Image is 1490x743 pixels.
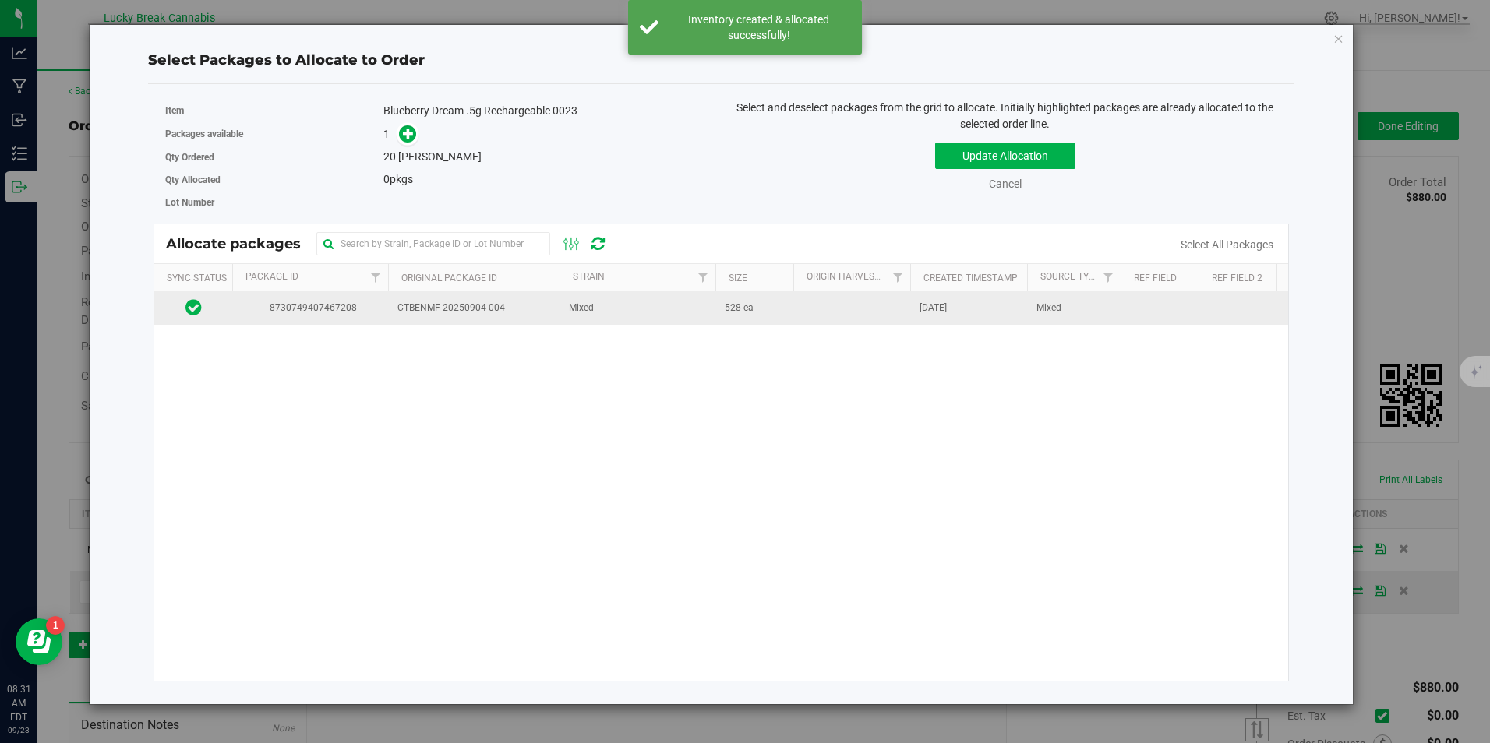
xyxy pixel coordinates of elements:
span: 8730749407467208 [242,301,379,315]
input: Search by Strain, Package ID or Lot Number [316,232,550,255]
a: Select All Packages [1181,238,1273,251]
a: Source Type [1040,271,1100,282]
button: Update Allocation [935,143,1075,169]
span: - [383,195,387,208]
a: Ref Field [1134,273,1177,283]
a: Origin Harvests [807,271,885,282]
iframe: Resource center [16,618,62,665]
label: Qty Allocated [165,173,383,187]
a: Filter [1095,264,1121,291]
label: Packages available [165,127,383,141]
span: [PERSON_NAME] [398,150,482,163]
label: Item [165,104,383,118]
span: Mixed [1036,301,1061,315]
a: Sync Status [167,273,227,283]
a: Filter [690,264,715,291]
span: 20 [383,150,396,163]
iframe: Resource center unread badge [46,616,65,635]
a: Filter [362,264,388,291]
span: 0 [383,173,390,185]
label: Qty Ordered [165,150,383,164]
div: Blueberry Dream .5g Rechargeable 0023 [383,103,710,119]
span: 528 ea [725,301,754,315]
span: 1 [383,128,390,140]
span: Select and deselect packages from the grid to allocate. Initially highlighted packages are alread... [736,101,1273,130]
span: CTBENMF-20250904-004 [397,301,550,315]
a: Filter [884,264,910,291]
span: Allocate packages [166,235,316,252]
a: Cancel [989,178,1022,190]
a: Ref Field 2 [1212,273,1262,283]
div: Inventory created & allocated successfully! [667,12,850,43]
a: Original Package ID [401,273,497,283]
a: Strain [573,271,605,282]
a: Package Id [245,271,298,282]
a: Size [729,273,747,283]
label: Lot Number [165,195,383,210]
span: Mixed [569,301,594,315]
span: [DATE] [920,301,947,315]
a: Created Timestamp [923,273,1018,283]
div: Select Packages to Allocate to Order [148,50,1294,71]
span: pkgs [383,173,413,185]
span: In Sync [185,297,202,319]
